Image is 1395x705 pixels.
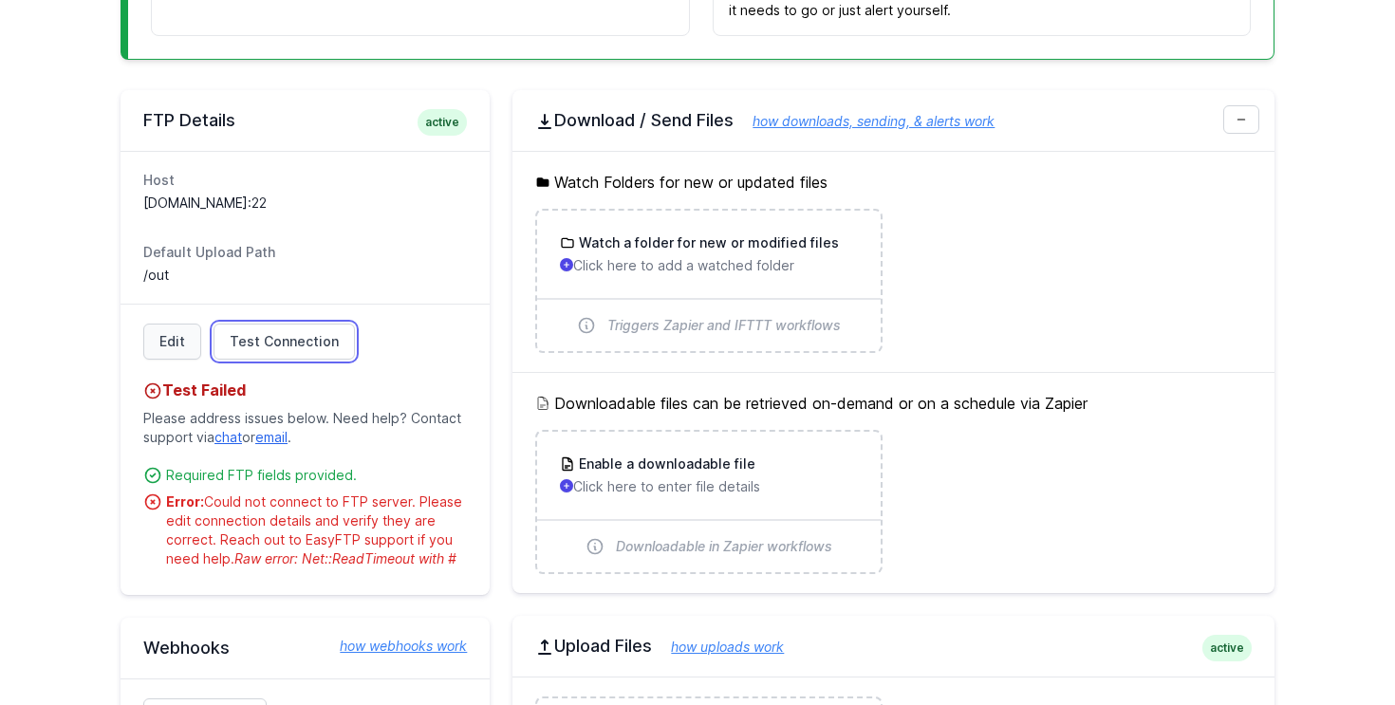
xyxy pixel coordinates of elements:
[143,379,467,401] h4: Test Failed
[255,429,288,445] a: email
[418,109,467,136] span: active
[535,635,1252,658] h2: Upload Files
[143,637,467,659] h2: Webhooks
[575,233,839,252] h3: Watch a folder for new or modified files
[607,316,841,335] span: Triggers Zapier and IFTTT workflows
[535,392,1252,415] h5: Downloadable files can be retrieved on-demand or on a schedule via Zapier
[214,324,355,360] a: Test Connection
[321,637,467,656] a: how webhooks work
[1300,610,1372,682] iframe: Drift Widget Chat Controller
[143,266,467,285] dd: /out
[537,432,880,572] a: Enable a downloadable file Click here to enter file details Downloadable in Zapier workflows
[575,455,755,473] h3: Enable a downloadable file
[143,194,467,213] dd: [DOMAIN_NAME]:22
[535,171,1252,194] h5: Watch Folders for new or updated files
[143,243,467,262] dt: Default Upload Path
[652,639,784,655] a: how uploads work
[230,332,339,351] span: Test Connection
[143,324,201,360] a: Edit
[143,171,467,190] dt: Host
[166,466,467,485] div: Required FTP fields provided.
[535,109,1252,132] h2: Download / Send Files
[734,113,995,129] a: how downloads, sending, & alerts work
[143,109,467,132] h2: FTP Details
[234,550,456,566] span: Raw error: Net::ReadTimeout with #
[214,429,242,445] a: chat
[537,211,880,351] a: Watch a folder for new or modified files Click here to add a watched folder Triggers Zapier and I...
[143,401,467,455] p: Please address issues below. Need help? Contact support via or .
[560,256,857,275] p: Click here to add a watched folder
[166,492,467,568] div: Could not connect to FTP server. Please edit connection details and verify they are correct. Reac...
[1202,635,1252,661] span: active
[166,493,204,510] strong: Error:
[560,477,857,496] p: Click here to enter file details
[616,537,832,556] span: Downloadable in Zapier workflows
